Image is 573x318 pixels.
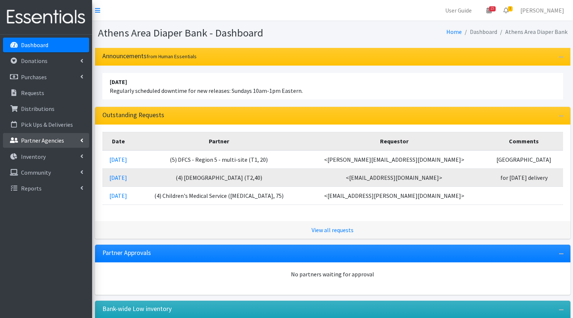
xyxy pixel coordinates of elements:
[3,70,89,84] a: Purchases
[21,73,47,81] p: Purchases
[3,38,89,52] a: Dashboard
[3,53,89,68] a: Donations
[102,111,164,119] h3: Outstanding Requests
[439,3,478,18] a: User Guide
[21,105,55,112] p: Distributions
[147,53,197,60] small: from Human Essentials
[21,41,48,49] p: Dashboard
[3,101,89,116] a: Distributions
[109,156,127,163] a: [DATE]
[508,6,513,11] span: 3
[3,5,89,29] img: HumanEssentials
[102,73,563,99] li: Regularly scheduled downtime for new releases: Sundays 10am-1pm Eastern.
[21,89,44,97] p: Requests
[98,27,330,39] h1: Athens Area Diaper Bank - Dashboard
[303,132,485,150] th: Requestor
[514,3,570,18] a: [PERSON_NAME]
[485,168,563,186] td: for [DATE] delivery
[21,121,73,128] p: Pick Ups & Deliveries
[110,78,127,85] strong: [DATE]
[102,249,151,257] h3: Partner Approvals
[109,174,127,181] a: [DATE]
[303,168,485,186] td: <[EMAIL_ADDRESS][DOMAIN_NAME]>
[498,3,514,18] a: 3
[21,169,51,176] p: Community
[303,186,485,205] td: <[EMAIL_ADDRESS][PERSON_NAME][DOMAIN_NAME]>
[3,85,89,100] a: Requests
[102,270,563,279] div: No partners waiting for approval
[134,132,303,150] th: Partner
[481,3,498,18] a: 15
[3,149,89,164] a: Inventory
[497,27,567,37] li: Athens Area Diaper Bank
[102,305,172,313] h3: Bank-wide Low inventory
[3,181,89,196] a: Reports
[485,132,563,150] th: Comments
[446,28,462,35] a: Home
[303,150,485,169] td: <[PERSON_NAME][EMAIL_ADDRESS][DOMAIN_NAME]>
[134,168,303,186] td: (4) [DEMOGRAPHIC_DATA] (T2,40)
[109,192,127,199] a: [DATE]
[102,132,135,150] th: Date
[134,150,303,169] td: (5) DFCS - Region 5 - multi-site (T1, 20)
[3,117,89,132] a: Pick Ups & Deliveries
[21,185,42,192] p: Reports
[3,133,89,148] a: Partner Agencies
[21,57,48,64] p: Donations
[134,186,303,205] td: (4) Children's Medical Service ([MEDICAL_DATA], 75)
[312,226,354,234] a: View all requests
[462,27,497,37] li: Dashboard
[21,137,64,144] p: Partner Agencies
[489,6,496,11] span: 15
[3,165,89,180] a: Community
[485,150,563,169] td: [GEOGRAPHIC_DATA]
[21,153,46,160] p: Inventory
[102,52,197,60] h3: Announcements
